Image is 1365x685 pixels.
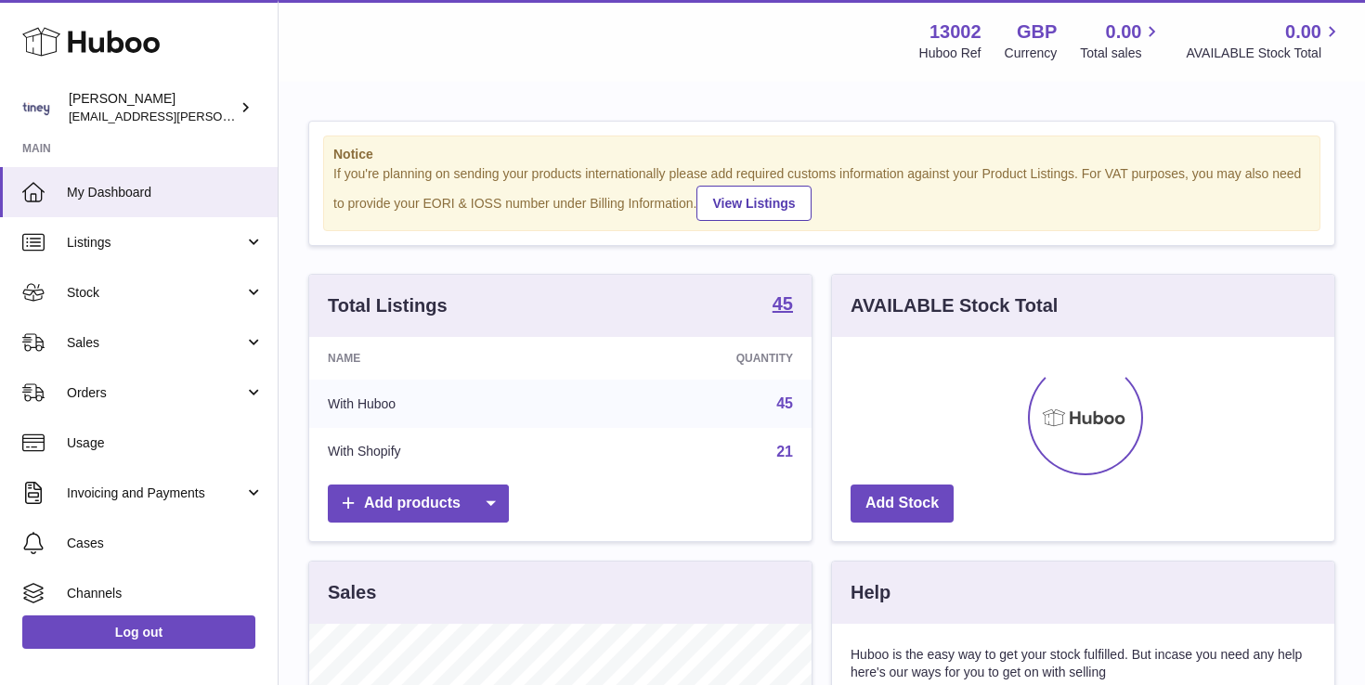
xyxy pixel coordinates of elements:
span: 0.00 [1285,19,1321,45]
span: Sales [67,334,244,352]
a: Add products [328,485,509,523]
div: If you're planning on sending your products internationally please add required customs informati... [333,165,1310,221]
img: services@tiney.co [22,94,50,122]
a: Add Stock [851,485,954,523]
a: 45 [773,294,793,317]
span: AVAILABLE Stock Total [1186,45,1343,62]
strong: Notice [333,146,1310,163]
h3: Help [851,580,890,605]
strong: 13002 [929,19,981,45]
a: 0.00 Total sales [1080,19,1163,62]
div: Huboo Ref [919,45,981,62]
span: Invoicing and Payments [67,485,244,502]
span: Orders [67,384,244,402]
a: 45 [776,395,793,411]
span: 0.00 [1106,19,1142,45]
a: 0.00 AVAILABLE Stock Total [1186,19,1343,62]
strong: 45 [773,294,793,313]
span: Listings [67,234,244,252]
span: Total sales [1080,45,1163,62]
p: Huboo is the easy way to get your stock fulfilled. But incase you need any help here's our ways f... [851,646,1316,681]
td: With Shopify [309,428,580,476]
div: Currency [1005,45,1058,62]
span: Channels [67,585,264,602]
div: [PERSON_NAME] [69,90,236,125]
h3: AVAILABLE Stock Total [851,293,1058,318]
th: Quantity [580,337,812,380]
a: Log out [22,615,255,649]
span: Cases [67,535,264,552]
th: Name [309,337,580,380]
h3: Sales [328,580,376,605]
strong: GBP [1017,19,1057,45]
td: With Huboo [309,380,580,428]
h3: Total Listings [328,293,448,318]
a: View Listings [696,186,811,221]
span: My Dashboard [67,184,264,201]
span: Usage [67,434,264,452]
span: Stock [67,284,244,302]
a: 21 [776,444,793,459]
span: [EMAIL_ADDRESS][PERSON_NAME][DOMAIN_NAME] [69,109,372,123]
